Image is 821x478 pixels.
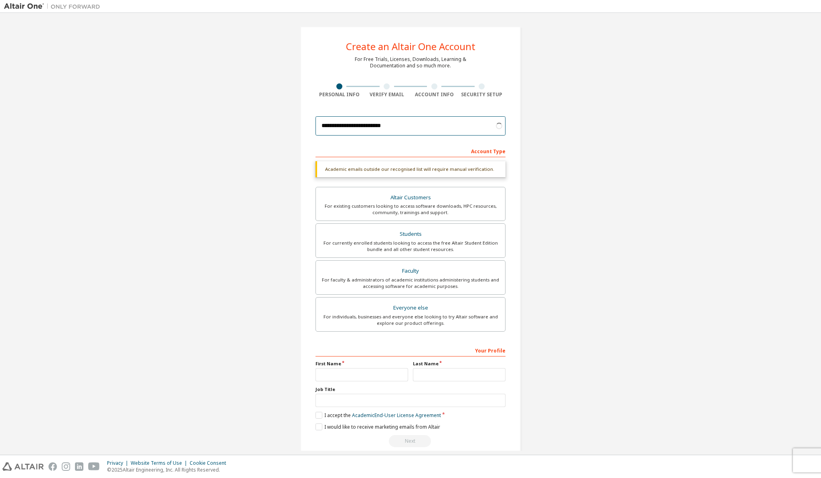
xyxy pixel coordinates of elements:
img: altair_logo.svg [2,462,44,471]
div: Security Setup [458,91,506,98]
label: Last Name [413,361,506,367]
label: I accept the [315,412,441,419]
div: Cookie Consent [190,460,231,466]
div: Students [321,229,500,240]
div: Please wait while checking email ... [315,435,506,447]
p: © 2025 Altair Engineering, Inc. All Rights Reserved. [107,466,231,473]
label: First Name [315,361,408,367]
a: Academic End-User License Agreement [352,412,441,419]
label: I would like to receive marketing emails from Altair [315,423,440,430]
div: Academic emails outside our recognised list will require manual verification. [315,161,506,177]
div: Website Terms of Use [131,460,190,466]
img: instagram.svg [62,462,70,471]
div: Account Info [410,91,458,98]
div: Create an Altair One Account [346,42,475,51]
div: Privacy [107,460,131,466]
div: Personal Info [315,91,363,98]
img: Altair One [4,2,104,10]
label: Job Title [315,386,506,393]
div: For existing customers looking to access software downloads, HPC resources, community, trainings ... [321,203,500,216]
img: facebook.svg [49,462,57,471]
div: For currently enrolled students looking to access the free Altair Student Edition bundle and all ... [321,240,500,253]
div: For Free Trials, Licenses, Downloads, Learning & Documentation and so much more. [355,56,466,69]
div: Your Profile [315,344,506,356]
div: For individuals, businesses and everyone else looking to try Altair software and explore our prod... [321,314,500,326]
div: Verify Email [363,91,411,98]
div: Altair Customers [321,192,500,203]
div: For faculty & administrators of academic institutions administering students and accessing softwa... [321,277,500,290]
div: Account Type [315,144,506,157]
img: linkedin.svg [75,462,83,471]
div: Everyone else [321,302,500,314]
div: Faculty [321,265,500,277]
img: youtube.svg [88,462,100,471]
